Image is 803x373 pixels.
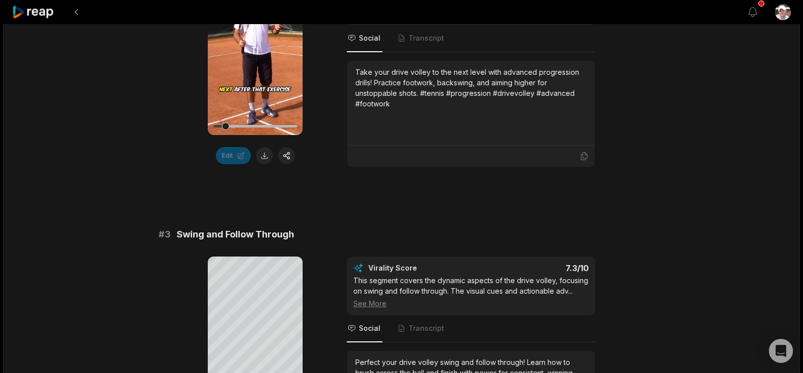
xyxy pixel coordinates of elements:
[409,323,444,333] span: Transcript
[368,263,476,273] div: Virality Score
[355,67,587,109] div: Take your drive volley to the next level with advanced progression drills! Practice footwork, bac...
[359,323,380,333] span: Social
[359,33,380,43] span: Social
[159,227,171,241] span: # 3
[347,25,595,52] nav: Tabs
[481,263,589,273] div: 7.3 /10
[409,33,444,43] span: Transcript
[347,315,595,342] nav: Tabs
[177,227,294,241] span: Swing and Follow Through
[353,298,589,309] div: See More
[353,275,589,309] div: This segment covers the dynamic aspects of the drive volley, focusing on swing and follow through...
[769,339,793,363] div: Open Intercom Messenger
[216,147,251,164] button: Edit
